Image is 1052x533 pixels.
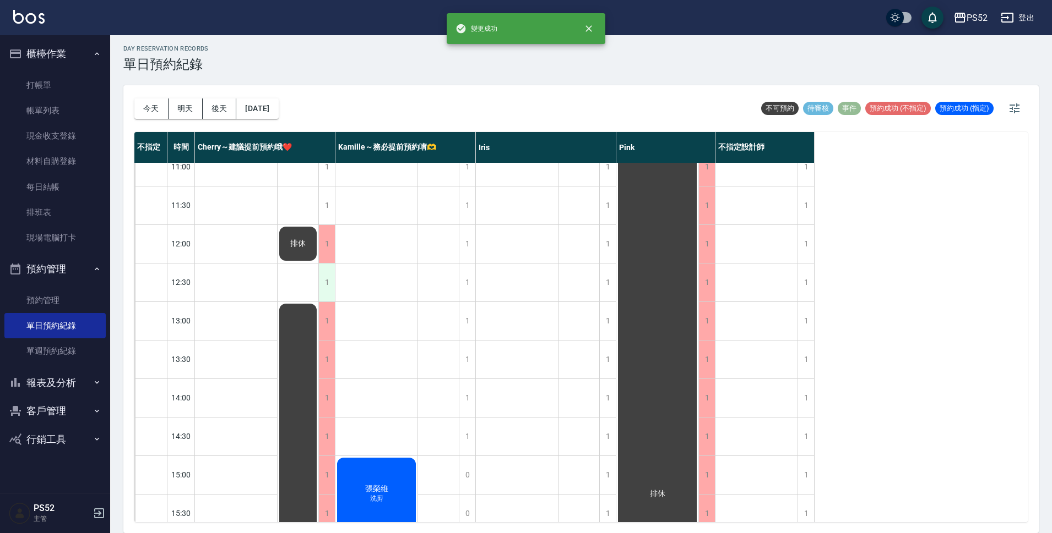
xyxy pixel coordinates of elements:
button: 櫃檯作業 [4,40,106,68]
button: 明天 [169,98,203,119]
div: 1 [599,379,616,417]
div: Pink [616,132,715,163]
div: 1 [459,148,475,186]
div: 1 [318,494,335,532]
div: 1 [599,340,616,378]
button: 預約管理 [4,255,106,283]
div: 1 [698,186,715,224]
span: 洗剪 [368,494,386,503]
div: 1 [698,225,715,263]
button: 登出 [996,8,1039,28]
div: Cherry～建議提前預約哦❤️ [195,132,335,163]
div: 1 [459,186,475,224]
div: 1 [318,148,335,186]
span: 事件 [838,103,861,113]
a: 打帳單 [4,73,106,98]
div: 1 [459,263,475,301]
div: 1 [318,302,335,340]
div: 時間 [167,132,195,163]
span: 預約成功 (不指定) [865,103,931,113]
button: 今天 [134,98,169,119]
div: 1 [798,225,814,263]
img: Logo [13,10,45,24]
button: PS52 [949,7,992,29]
div: 14:30 [167,417,195,455]
div: 13:30 [167,340,195,378]
div: 11:30 [167,186,195,224]
a: 預約管理 [4,288,106,313]
div: 1 [318,263,335,301]
div: 1 [459,340,475,378]
p: 主管 [34,514,90,524]
div: 1 [698,263,715,301]
div: 1 [798,186,814,224]
button: 行銷工具 [4,425,106,454]
div: 1 [798,148,814,186]
div: 1 [599,225,616,263]
h3: 單日預約紀錄 [123,57,209,72]
div: 1 [318,186,335,224]
a: 現金收支登錄 [4,123,106,149]
img: Person [9,502,31,524]
button: 後天 [203,98,237,119]
div: 12:00 [167,224,195,263]
button: close [577,17,601,41]
button: 報表及分析 [4,369,106,397]
a: 排班表 [4,200,106,225]
button: save [921,7,943,29]
div: 1 [459,302,475,340]
div: 1 [459,225,475,263]
div: 0 [459,456,475,494]
div: 1 [318,417,335,455]
div: PS52 [967,11,988,25]
div: Iris [476,132,616,163]
div: 0 [459,494,475,532]
div: 1 [318,456,335,494]
div: 1 [318,379,335,417]
div: 1 [599,263,616,301]
div: 11:00 [167,147,195,186]
div: 1 [798,494,814,532]
div: 1 [599,494,616,532]
div: 1 [599,148,616,186]
a: 材料自購登錄 [4,149,106,174]
div: 1 [798,340,814,378]
h2: day Reservation records [123,45,209,52]
button: [DATE] [236,98,278,119]
span: 排休 [288,239,308,249]
div: 1 [318,225,335,263]
div: 15:00 [167,455,195,494]
div: 1 [698,340,715,378]
div: 1 [459,379,475,417]
div: 1 [599,456,616,494]
a: 帳單列表 [4,98,106,123]
a: 單週預約紀錄 [4,338,106,364]
div: 1 [798,263,814,301]
div: 1 [599,302,616,340]
span: 變更成功 [455,23,497,34]
span: 排休 [648,489,668,499]
div: 1 [698,417,715,455]
div: 1 [798,417,814,455]
div: 1 [798,456,814,494]
div: 1 [798,379,814,417]
div: 12:30 [167,263,195,301]
div: 不指定設計師 [715,132,815,163]
div: 1 [459,417,475,455]
div: 15:30 [167,494,195,532]
span: 預約成功 (指定) [935,103,994,113]
button: 客戶管理 [4,397,106,425]
a: 每日結帳 [4,174,106,200]
div: 1 [698,494,715,532]
span: 待審核 [803,103,833,113]
div: 1 [599,417,616,455]
span: 不可預約 [761,103,799,113]
div: 1 [318,340,335,378]
a: 現場電腦打卡 [4,225,106,250]
div: 1 [698,148,715,186]
div: 1 [798,302,814,340]
div: 14:00 [167,378,195,417]
div: 1 [698,456,715,494]
span: 張榮維 [363,484,391,494]
a: 單日預約紀錄 [4,313,106,338]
